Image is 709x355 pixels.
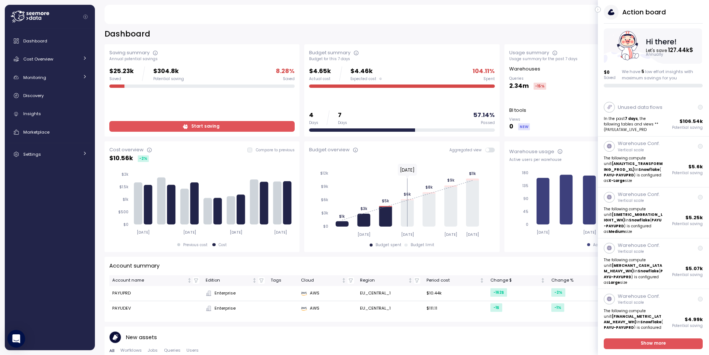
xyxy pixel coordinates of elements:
[641,69,644,75] span: 5
[321,211,328,216] tspan: $3k
[598,137,709,187] a: Warehouse Conf.Vertical scaleThe following compute unit(ANALYTICS_TRANSFORMING_PROD_XL)inSnowflak...
[400,167,415,173] text: [DATE]
[408,278,413,283] div: Not sorted
[123,222,129,227] tspan: $0
[274,230,287,235] tspan: [DATE]
[509,65,540,73] p: Warehouses
[604,212,663,223] strong: (SIMETRIC_MIGRATION_LIGHT_WH)
[604,218,662,228] strong: PAYU-PAYUPRD
[604,155,664,183] p: The following compute unit in ( ) is configured as size
[309,66,331,76] p: $4.65k
[548,275,610,286] th: Change %Not sorted
[109,121,295,132] a: Start saving
[604,338,703,349] a: Show more
[638,269,659,273] strong: Snowflake
[187,278,192,283] div: Not sorted
[120,348,142,352] span: Worfklows
[8,147,92,162] a: Settings
[23,56,53,62] span: Cost Overview
[109,286,203,301] td: PAYUPRD
[183,230,196,235] tspan: [DATE]
[509,148,554,155] div: Warehouse usage
[672,323,703,328] p: Potential saving
[118,210,129,214] tspan: $500
[202,275,267,286] th: EditionNot sorted
[8,34,92,48] a: Dashboard
[604,206,664,234] p: The following compute unit in ( ) is configured as size
[301,305,354,312] div: AWS
[444,232,457,237] tspan: [DATE]
[618,249,660,254] p: Vertical scale
[551,303,564,312] div: -1 %
[230,230,243,235] tspan: [DATE]
[604,263,662,273] strong: (MERCHANT_CASH_LATAM_HEAVY_WH)
[509,122,513,132] p: 0
[609,229,625,234] strong: Medium
[7,330,25,348] div: Open Intercom Messenger
[522,183,528,188] tspan: 135
[321,197,328,202] tspan: $6k
[598,187,709,238] a: Warehouse Conf.Vertical scaleThe following compute unit(SIMETRIC_MIGRATION_LIGHT_WH)inSnowflake(P...
[481,120,495,125] div: Passed
[618,300,660,305] p: Vertical scale
[164,348,181,352] span: Queries
[672,272,703,278] p: Potential saving
[583,230,596,235] tspan: [DATE]
[350,66,382,76] p: $4.46k
[424,301,488,316] td: $111.11
[8,125,92,139] a: Marketplace
[357,275,423,286] th: RegionNot sorted
[271,277,295,284] div: Tags
[309,56,494,62] div: Budget for this 7 days
[360,206,367,211] tspan: $3k
[641,320,662,324] strong: Snowflake
[490,277,539,284] div: Change $
[618,191,660,198] p: Warehouse Conf.
[424,286,488,301] td: $10.44k
[509,157,695,162] div: Active users per warehouse
[685,316,703,323] p: $ 4.99k
[109,56,295,62] div: Annual potential savings
[689,163,703,170] p: $ 5.6k
[609,178,625,183] strong: X-Large
[301,277,340,284] div: Cloud
[350,76,376,82] span: Expected cost
[618,293,660,300] p: Warehouse Conf.
[109,154,133,163] p: $ 10.56k
[447,178,455,183] tspan: $9k
[680,118,703,125] p: $ 106.54k
[357,301,423,316] td: EU_CENTRAL_1
[105,29,150,39] h2: Dashboard
[23,75,46,80] span: Monitoring
[604,257,664,285] p: The following compute unit in ( ) is configured as size
[622,69,703,81] div: We have low effort insights with maximum savings for you
[404,192,411,196] tspan: $6k
[309,120,318,125] div: Days
[109,275,203,286] th: Account nameNot sorted
[109,349,114,353] span: All
[206,277,251,284] div: Edition
[490,303,502,312] div: -1 $
[215,290,236,297] span: Enterprise
[425,185,433,190] tspan: $8k
[23,151,41,157] span: Settings
[183,242,208,248] div: Previous cost
[8,107,92,121] a: Insights
[523,196,528,201] tspan: 90
[509,76,546,81] p: Queries
[138,155,149,162] div: -2 %
[622,7,666,17] h3: Action board
[321,184,328,189] tspan: $9k
[401,232,414,237] tspan: [DATE]
[598,238,709,289] a: Warehouse Conf.Vertical scaleThe following compute unit(MERCHANT_CASH_LATAM_HEAVY_WH)inSnowflake(...
[8,70,92,85] a: Monitoring
[686,265,703,272] p: $ 5.07k
[483,76,495,82] div: Spent
[148,348,158,352] span: Jobs
[629,218,650,223] strong: Snowflake
[523,209,528,214] tspan: 45
[382,199,389,203] tspan: $5k
[23,111,41,117] span: Insights
[137,230,150,235] tspan: [DATE]
[215,305,236,312] span: Enterprise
